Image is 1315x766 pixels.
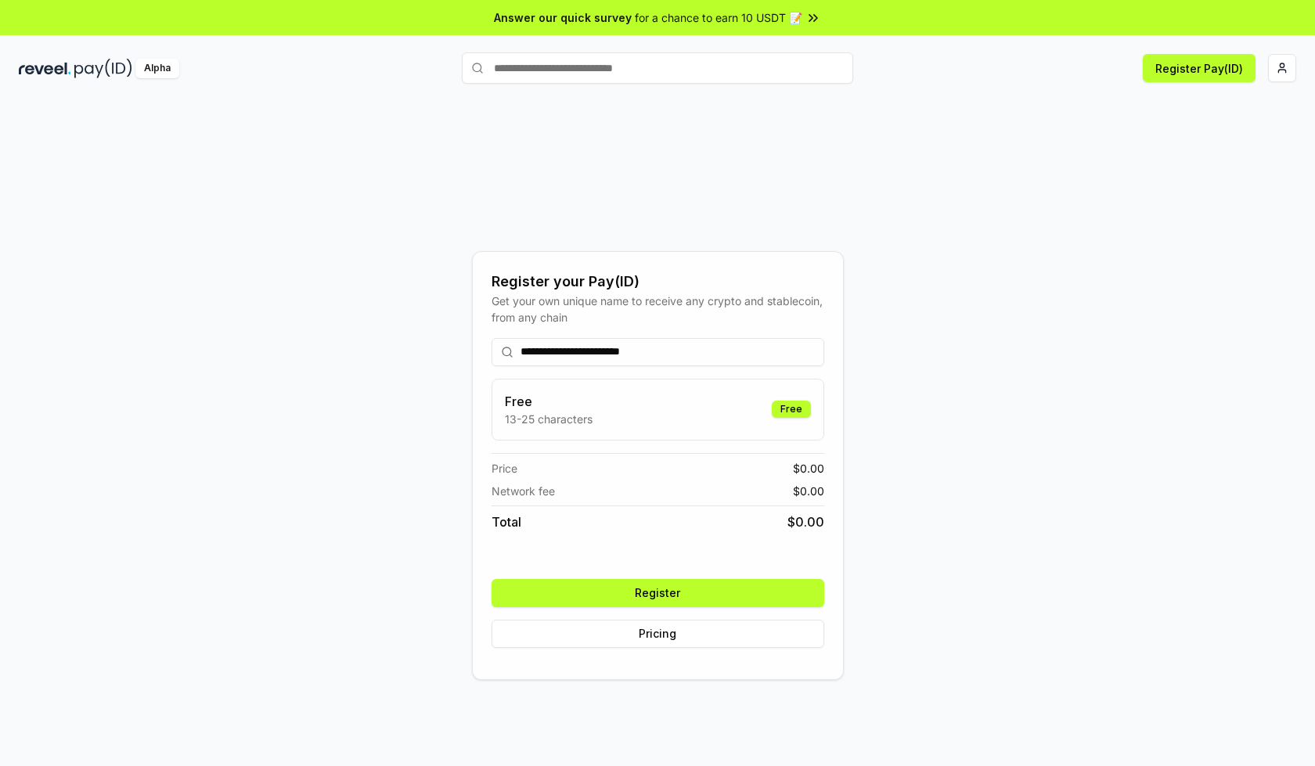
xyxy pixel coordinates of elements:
img: pay_id [74,59,132,78]
p: 13-25 characters [505,411,593,427]
span: Answer our quick survey [494,9,632,26]
span: Network fee [492,483,555,499]
div: Get your own unique name to receive any crypto and stablecoin, from any chain [492,293,824,325]
h3: Free [505,392,593,411]
button: Register Pay(ID) [1143,54,1256,82]
span: $ 0.00 [787,512,824,531]
img: reveel_dark [19,59,71,78]
div: Free [772,401,811,418]
button: Pricing [492,620,824,648]
div: Alpha [135,59,179,78]
span: $ 0.00 [793,460,824,477]
div: Register your Pay(ID) [492,271,824,293]
span: $ 0.00 [793,483,824,499]
span: Price [492,460,517,477]
button: Register [492,579,824,607]
span: for a chance to earn 10 USDT 📝 [635,9,802,26]
span: Total [492,512,521,531]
